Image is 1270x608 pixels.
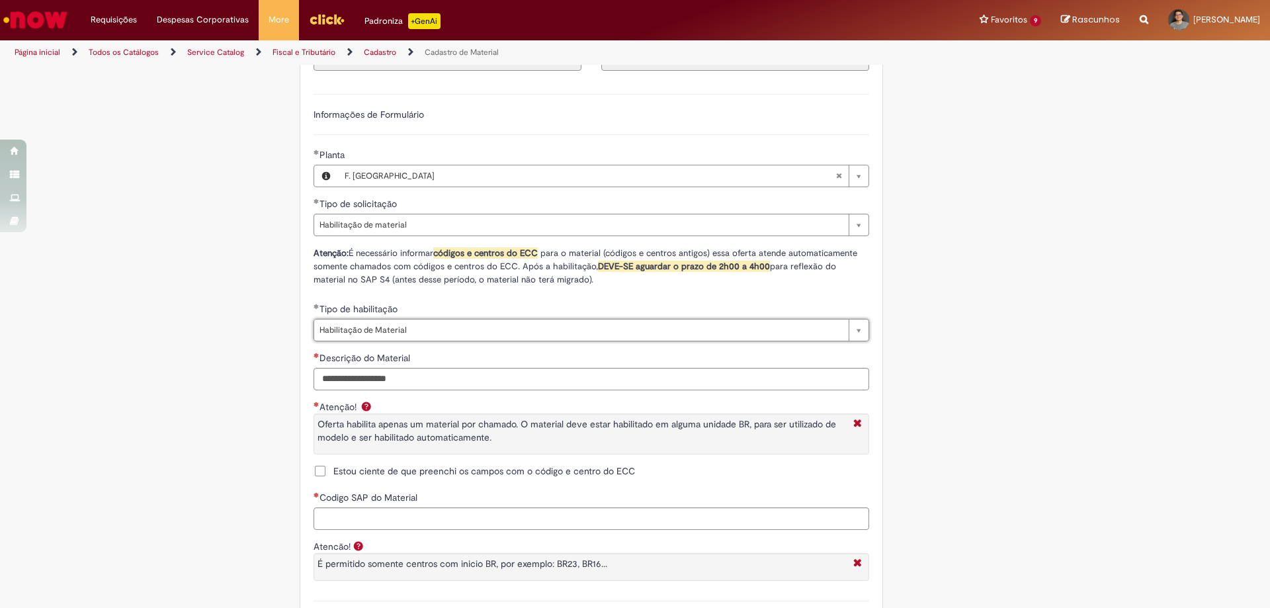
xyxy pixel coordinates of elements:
a: Fiscal e Tributário [273,47,335,58]
span: Atenção! [319,401,359,413]
img: click_logo_yellow_360x200.png [309,9,345,29]
a: Cadastro [364,47,396,58]
span: Despesas Corporativas [157,13,249,26]
span: Necessários [314,492,319,498]
span: Tipo de solicitação [319,198,400,210]
span: Codigo SAP do Material [319,492,420,503]
span: Requisições [91,13,137,26]
ul: Trilhas de página [10,40,837,65]
span: Estou ciente de que preenchi os campos com o código e centro do ECC [333,464,635,478]
span: Obrigatório Preenchido [314,150,319,155]
span: 9 [1030,15,1041,26]
i: Fechar More information Por question_atencao [850,557,865,571]
img: ServiceNow [1,7,69,33]
span: É necessário informar para o material (códigos e centros antigos) essa oferta atende automaticame... [314,247,857,285]
label: Atencão! [314,541,351,552]
label: Informações de Formulário [314,109,424,120]
p: É permitido somente centros com inicio BR, por exemplo: BR23, BR16... [317,557,847,570]
span: Necessários - Planta [319,149,347,161]
span: Obrigatório Preenchido [314,198,319,204]
span: Tipo de habilitação [319,303,400,315]
span: Necessários [314,353,319,358]
span: códigos e centros do ECC [433,247,538,259]
a: Cadastro de Material [425,47,499,58]
input: Descrição do Material [314,368,869,390]
span: Obrigatório Preenchido [314,304,319,309]
a: Todos os Catálogos [89,47,159,58]
span: Habilitação de Material [319,320,842,341]
strong: Atenção: [314,247,349,259]
span: Habilitação de material [319,214,842,236]
button: Planta, Visualizar este registro F. Uberlândia [314,165,338,187]
a: Rascunhos [1061,14,1120,26]
span: [PERSON_NAME] [1193,14,1260,25]
span: Rascunhos [1072,13,1120,26]
abbr: Limpar campo Planta [829,165,849,187]
p: +GenAi [408,13,441,29]
i: Fechar More information Por question_aten_o [850,417,865,431]
span: Ajuda para Atencão! [351,541,366,551]
span: F. [GEOGRAPHIC_DATA] [345,165,835,187]
span: Ajuda para Atenção! [359,401,374,412]
span: More [269,13,289,26]
p: Oferta habilita apenas um material por chamado. O material deve estar habilitado em alguma unidad... [317,417,847,444]
span: Descrição do Material [319,352,413,364]
a: Página inicial [15,47,60,58]
span: Obrigatório [314,402,319,407]
strong: DEVE-SE aguardar o prazo de 2h00 a 4h00 [598,261,770,272]
div: Padroniza [364,13,441,29]
a: F. [GEOGRAPHIC_DATA]Limpar campo Planta [338,165,868,187]
input: Codigo SAP do Material [314,507,869,530]
a: Service Catalog [187,47,244,58]
span: Favoritos [991,13,1027,26]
